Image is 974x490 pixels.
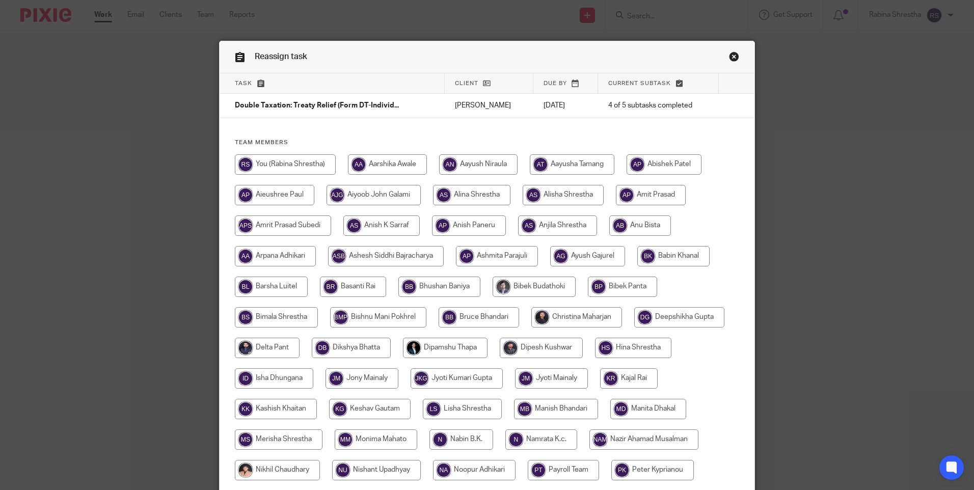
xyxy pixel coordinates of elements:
span: Client [455,80,478,86]
span: Reassign task [255,52,307,61]
p: [PERSON_NAME] [455,100,523,111]
td: 4 of 5 subtasks completed [598,94,719,118]
p: [DATE] [544,100,588,111]
span: Current subtask [608,80,671,86]
span: Due by [544,80,567,86]
span: Task [235,80,252,86]
span: Double Taxation: Treaty Relief (Form DT-Individ... [235,102,399,110]
a: Close this dialog window [729,51,739,65]
h4: Team members [235,139,739,147]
